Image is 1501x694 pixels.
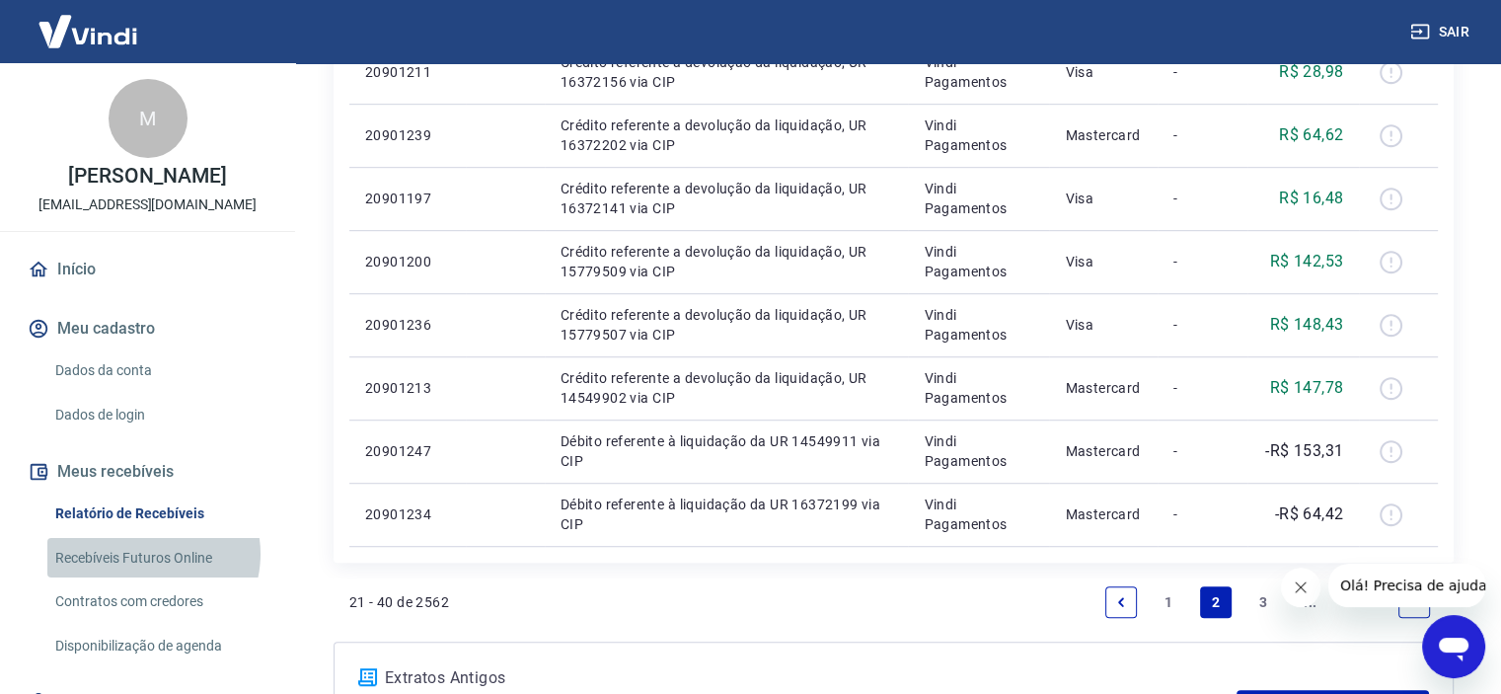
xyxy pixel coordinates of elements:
p: 21 - 40 de 2562 [349,592,449,612]
p: 20901236 [365,315,450,335]
p: Crédito referente a devolução da liquidação, UR 15779507 via CIP [561,305,893,345]
p: Vindi Pagamentos [924,305,1033,345]
p: R$ 28,98 [1279,60,1343,84]
p: R$ 142,53 [1270,250,1344,273]
p: [PERSON_NAME] [68,166,226,187]
p: 20901239 [365,125,450,145]
a: Disponibilização de agenda [47,626,271,666]
a: Relatório de Recebíveis [47,494,271,534]
p: Vindi Pagamentos [924,52,1033,92]
button: Meus recebíveis [24,450,271,494]
span: Olá! Precisa de ajuda? [12,14,166,30]
p: - [1173,189,1232,208]
p: Crédito referente a devolução da liquidação, UR 16372156 via CIP [561,52,893,92]
p: 20901211 [365,62,450,82]
a: Dados da conta [47,350,271,391]
p: - [1173,378,1232,398]
p: R$ 147,78 [1270,376,1344,400]
a: Início [24,248,271,291]
a: Contratos com credores [47,581,271,622]
p: Débito referente à liquidação da UR 16372199 via CIP [561,495,893,534]
p: -R$ 153,31 [1265,439,1343,463]
p: - [1173,125,1232,145]
p: Vindi Pagamentos [924,431,1033,471]
p: Visa [1065,315,1142,335]
a: Page 1 [1153,586,1184,618]
iframe: Mensagem da empresa [1328,564,1485,607]
p: 20901200 [365,252,450,271]
p: Visa [1065,252,1142,271]
p: Crédito referente a devolução da liquidação, UR 16372141 via CIP [561,179,893,218]
p: 20901247 [365,441,450,461]
a: Page 2 is your current page [1200,586,1232,618]
img: ícone [358,668,377,686]
p: 20901234 [365,504,450,524]
ul: Pagination [1097,578,1438,626]
p: Mastercard [1065,441,1142,461]
p: R$ 148,43 [1270,313,1344,337]
p: R$ 16,48 [1279,187,1343,210]
a: Page 3 [1247,586,1279,618]
p: 20901213 [365,378,450,398]
button: Sair [1406,14,1477,50]
a: Recebíveis Futuros Online [47,538,271,578]
p: Mastercard [1065,504,1142,524]
p: R$ 64,62 [1279,123,1343,147]
p: Vindi Pagamentos [924,368,1033,408]
p: Mastercard [1065,125,1142,145]
p: - [1173,252,1232,271]
p: Vindi Pagamentos [924,116,1033,155]
img: Vindi [24,1,152,61]
a: Dados de login [47,395,271,435]
p: Extratos Antigos [385,666,1237,690]
p: [EMAIL_ADDRESS][DOMAIN_NAME] [38,194,257,215]
p: Vindi Pagamentos [924,242,1033,281]
p: - [1173,504,1232,524]
iframe: Fechar mensagem [1281,568,1320,607]
p: Crédito referente a devolução da liquidação, UR 15779509 via CIP [561,242,893,281]
p: Crédito referente a devolução da liquidação, UR 16372202 via CIP [561,116,893,155]
p: Vindi Pagamentos [924,179,1033,218]
p: Mastercard [1065,378,1142,398]
p: Crédito referente a devolução da liquidação, UR 14549902 via CIP [561,368,893,408]
p: - [1173,62,1232,82]
p: Vindi Pagamentos [924,495,1033,534]
button: Meu cadastro [24,307,271,350]
iframe: Botão para abrir a janela de mensagens [1422,615,1485,678]
p: - [1173,315,1232,335]
p: 20901197 [365,189,450,208]
a: Previous page [1105,586,1137,618]
p: -R$ 64,42 [1275,502,1344,526]
p: Visa [1065,62,1142,82]
p: Visa [1065,189,1142,208]
div: M [109,79,188,158]
p: - [1173,441,1232,461]
p: Débito referente à liquidação da UR 14549911 via CIP [561,431,893,471]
